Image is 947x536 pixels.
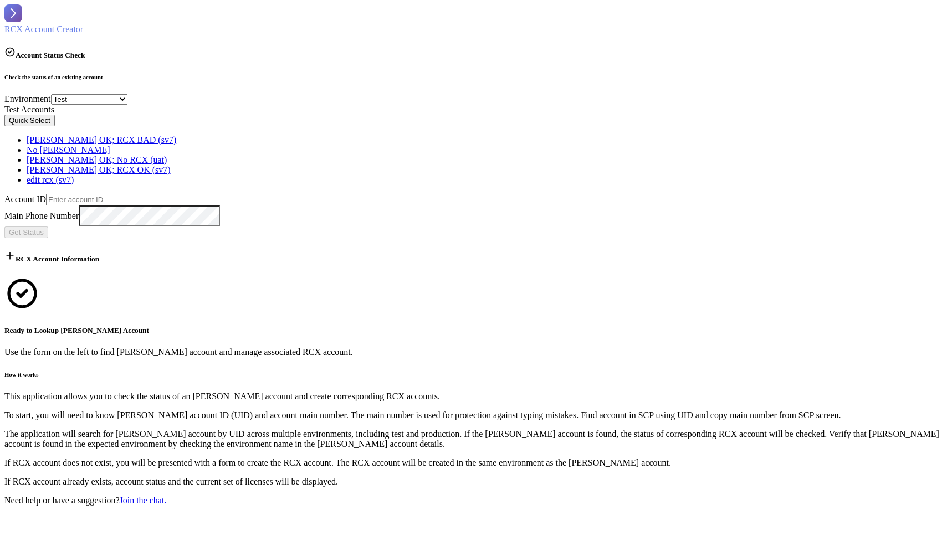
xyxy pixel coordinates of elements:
[4,458,943,468] p: If RCX account does not exist, you will be presented with a form to create the RCX account. The R...
[4,115,55,126] button: Quick Select
[119,496,166,505] a: Join the chat.
[4,326,943,335] h5: Ready to Lookup [PERSON_NAME] Account
[4,347,943,357] p: Use the form on the left to find [PERSON_NAME] account and manage associated RCX account.
[27,135,943,145] a: [PERSON_NAME] OK; RCX BAD (sv7)
[4,194,46,204] label: Account ID
[4,477,943,487] p: If RCX account already exists, account status and the current set of licenses will be displayed.
[4,429,943,449] p: The application will search for [PERSON_NAME] account by UID across multiple environments, includ...
[4,371,943,378] h6: How it works
[4,47,943,60] h5: Account Status Check
[4,24,83,34] span: RCX Account Creator
[4,496,943,506] p: Need help or have a suggestion?
[4,410,943,420] p: To start, you will need to know [PERSON_NAME] account ID (UID) and account main number. The main ...
[27,175,943,185] a: edit rcx (sv7)
[4,94,51,104] label: Environment
[27,145,943,155] a: No [PERSON_NAME]
[4,211,79,220] label: Main Phone Number
[4,391,943,401] p: This application allows you to check the status of an [PERSON_NAME] account and create correspond...
[4,74,943,80] h6: Check the status of an existing account
[4,105,54,114] label: Test Accounts
[9,228,44,236] span: Get Status
[4,250,943,264] h5: RCX Account Information
[4,4,943,34] a: RCX Account Creator
[4,226,48,238] button: Get Status
[27,165,943,175] a: [PERSON_NAME] OK; RCX OK (sv7)
[27,155,943,165] a: [PERSON_NAME] OK; No RCX (uat)
[46,194,144,205] input: Enter account ID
